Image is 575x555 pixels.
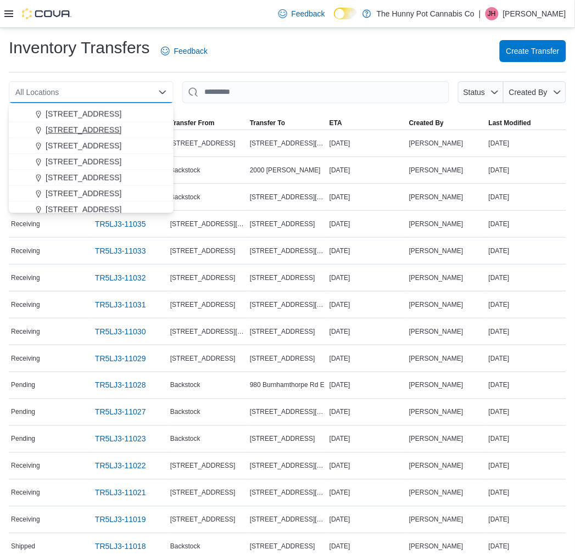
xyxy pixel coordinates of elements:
div: [DATE] [327,352,407,365]
a: TR5LJ3-11033 [91,240,150,262]
div: [DATE] [327,190,407,204]
div: [DATE] [327,540,407,553]
span: TR5LJ3-11022 [95,461,146,472]
span: [STREET_ADDRESS][PERSON_NAME] [250,193,325,201]
span: [STREET_ADDRESS] [170,462,236,470]
span: Created By [409,119,444,127]
div: [DATE] [327,217,407,231]
span: Backstock [170,408,200,417]
span: [STREET_ADDRESS] [250,327,315,336]
div: [DATE] [327,298,407,311]
button: [STREET_ADDRESS] [9,122,174,138]
span: [PERSON_NAME] [409,273,464,282]
span: [STREET_ADDRESS][PERSON_NAME] [250,462,325,470]
span: Backstock [170,166,200,175]
span: TR5LJ3-11032 [95,272,146,283]
span: Transfer From [170,119,215,127]
a: TR5LJ3-11022 [91,455,150,477]
div: [DATE] [487,540,566,553]
div: [DATE] [327,244,407,257]
span: [STREET_ADDRESS] [46,141,121,152]
img: Cova [22,8,71,19]
span: TR5LJ3-11033 [95,245,146,256]
div: [DATE] [487,486,566,500]
span: [STREET_ADDRESS][PERSON_NAME] [250,300,325,309]
span: Backstock [170,193,200,201]
span: 2000 [PERSON_NAME] [250,166,321,175]
span: [PERSON_NAME] [409,462,464,470]
span: [STREET_ADDRESS] [170,139,236,148]
div: [DATE] [327,406,407,419]
span: [PERSON_NAME] [409,435,464,444]
span: [STREET_ADDRESS] [46,204,121,215]
span: [PERSON_NAME] [409,515,464,524]
span: [STREET_ADDRESS] [250,354,315,363]
span: Backstock [170,542,200,551]
span: [STREET_ADDRESS][PERSON_NAME] [250,139,325,148]
span: Last Modified [489,119,531,127]
span: [PERSON_NAME] [409,193,464,201]
span: Receiving [11,220,40,228]
a: TR5LJ3-11032 [91,267,150,289]
span: TR5LJ3-11021 [95,487,146,498]
h1: Inventory Transfers [9,37,150,59]
span: ETA [330,119,342,127]
span: [STREET_ADDRESS] [46,156,121,167]
span: [STREET_ADDRESS] [250,542,315,551]
span: JH [488,7,496,20]
span: Pending [11,381,35,390]
a: TR5LJ3-11021 [91,482,150,504]
a: Feedback [274,3,330,25]
button: Create Transfer [500,40,566,62]
span: 980 Burnhamthorpe Rd E [250,381,325,390]
div: [DATE] [487,137,566,150]
div: [DATE] [327,513,407,526]
span: TR5LJ3-11019 [95,514,146,525]
div: [DATE] [327,486,407,500]
div: [DATE] [487,513,566,526]
p: [PERSON_NAME] [503,7,566,20]
span: TR5LJ3-11035 [95,218,146,229]
div: [DATE] [487,433,566,446]
span: [STREET_ADDRESS][PERSON_NAME] [250,408,325,417]
button: Close list of options [158,88,167,97]
button: [STREET_ADDRESS] [9,138,174,154]
span: Dark Mode [334,19,334,20]
div: [DATE] [487,459,566,473]
span: [PERSON_NAME] [409,246,464,255]
span: Transfer To [250,119,285,127]
p: | [479,7,481,20]
div: [DATE] [487,190,566,204]
span: Receiving [11,354,40,363]
div: [DATE] [487,379,566,392]
a: TR5LJ3-11031 [91,294,150,316]
span: Receiving [11,273,40,282]
div: [DATE] [327,271,407,284]
a: TR5LJ3-11029 [91,347,150,369]
div: [DATE] [487,217,566,231]
span: Shipped [11,542,35,551]
span: [STREET_ADDRESS][PERSON_NAME] [46,93,185,104]
span: [PERSON_NAME] [409,542,464,551]
a: TR5LJ3-11028 [91,374,150,396]
span: [STREET_ADDRESS] [170,273,236,282]
span: [STREET_ADDRESS][PERSON_NAME] [250,515,325,524]
span: TR5LJ3-11027 [95,407,146,418]
span: TR5LJ3-11031 [95,299,146,310]
a: TR5LJ3-11027 [91,401,150,423]
a: TR5LJ3-11019 [91,509,150,531]
button: Last Modified [487,116,566,130]
span: Receiving [11,327,40,336]
p: The Hunny Pot Cannabis Co [377,7,474,20]
input: Dark Mode [334,8,357,19]
span: [PERSON_NAME] [409,408,464,417]
span: [STREET_ADDRESS] [46,109,121,120]
span: TR5LJ3-11030 [95,326,146,337]
span: [STREET_ADDRESS] [170,515,236,524]
span: TR5LJ3-11018 [95,541,146,552]
button: Created By [407,116,487,130]
span: [STREET_ADDRESS][PERSON_NAME] [250,489,325,497]
span: Backstock [170,435,200,444]
span: [STREET_ADDRESS] [250,220,315,228]
span: Status [464,88,485,97]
